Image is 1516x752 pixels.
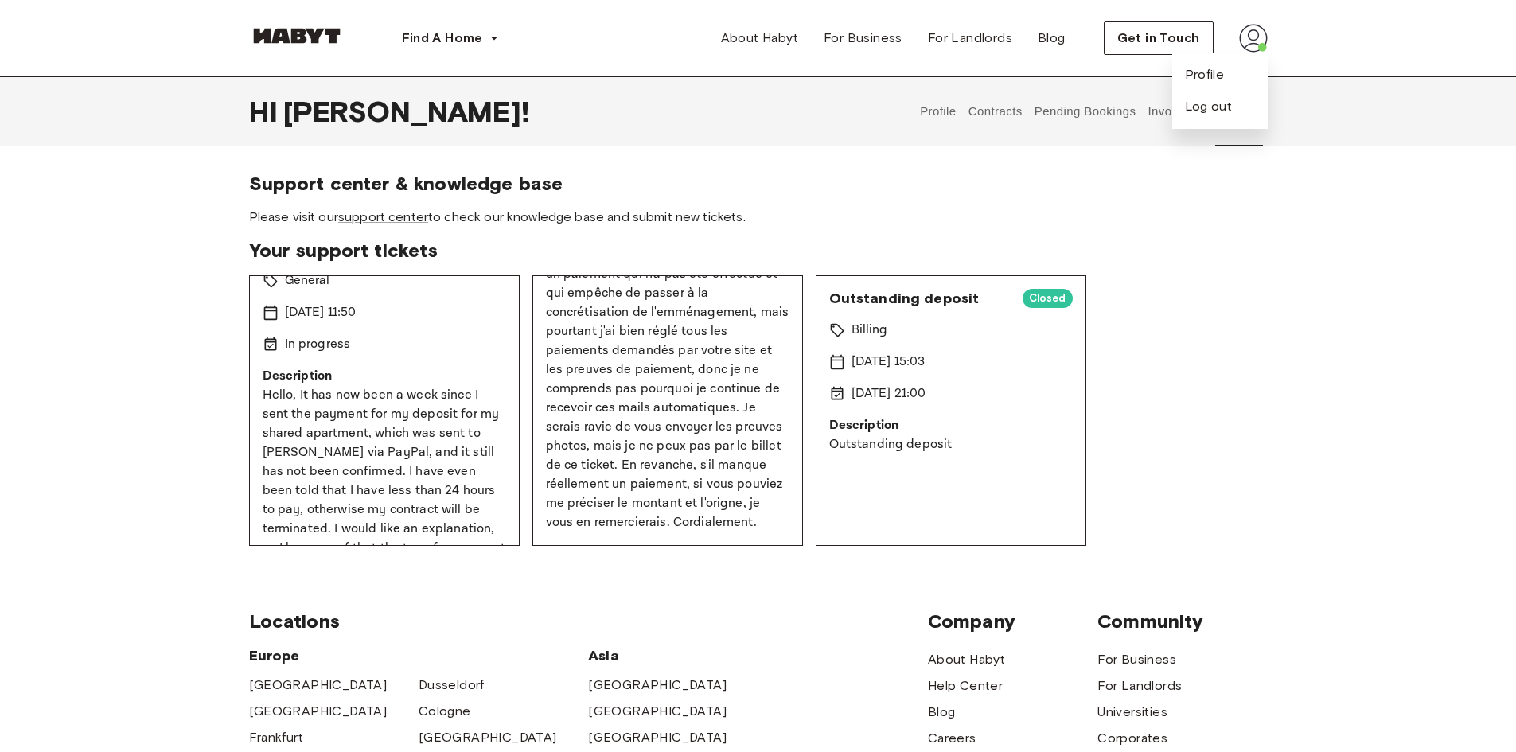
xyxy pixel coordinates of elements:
[1023,290,1073,306] span: Closed
[966,76,1024,146] button: Contracts
[1038,29,1066,48] span: Blog
[829,435,1073,454] p: Outstanding deposit
[249,610,928,633] span: Locations
[588,728,727,747] a: [GEOGRAPHIC_DATA]
[546,246,789,532] p: Bonjour, Je reçois des mails concernant un paiement qui n'a pas été effectué et qui empêche de pa...
[1097,729,1167,748] a: Corporates
[249,646,589,665] span: Europe
[1097,703,1167,722] a: Universities
[708,22,811,54] a: About Habyt
[249,172,1268,196] span: Support center & knowledge base
[1032,76,1138,146] button: Pending Bookings
[419,728,557,747] a: [GEOGRAPHIC_DATA]
[263,386,506,692] p: Hello, It has now been a week since I sent the payment for my deposit for my shared apartment, wh...
[588,702,727,721] a: [GEOGRAPHIC_DATA]
[249,239,1268,263] span: Your support tickets
[1025,22,1078,54] a: Blog
[283,95,529,128] span: [PERSON_NAME] !
[249,208,1268,226] span: Please visit our to check our knowledge base and submit new tickets.
[852,321,888,340] p: Billing
[389,22,512,54] button: Find A Home
[249,702,388,721] a: [GEOGRAPHIC_DATA]
[829,289,1010,308] span: Outstanding deposit
[1146,76,1207,146] button: Invoices
[824,29,902,48] span: For Business
[263,367,506,386] p: Description
[928,650,1005,669] a: About Habyt
[811,22,915,54] a: For Business
[419,702,471,721] a: Cologne
[721,29,798,48] span: About Habyt
[588,646,758,665] span: Asia
[918,76,959,146] button: Profile
[1097,650,1176,669] a: For Business
[1097,610,1267,633] span: Community
[1104,21,1214,55] button: Get in Touch
[1239,24,1268,53] img: avatar
[1185,65,1225,84] a: Profile
[338,209,428,224] a: support center
[285,335,351,354] p: In progress
[285,271,330,290] p: General
[928,729,976,748] a: Careers
[285,303,357,322] p: [DATE] 11:50
[249,95,283,128] span: Hi
[249,28,345,44] img: Habyt
[852,353,926,372] p: [DATE] 15:03
[419,676,485,695] a: Dusseldorf
[402,29,483,48] span: Find A Home
[928,676,1003,696] a: Help Center
[588,676,727,695] a: [GEOGRAPHIC_DATA]
[915,22,1025,54] a: For Landlords
[249,676,388,695] a: [GEOGRAPHIC_DATA]
[1185,97,1233,116] button: Log out
[928,29,1012,48] span: For Landlords
[829,416,1073,435] p: Description
[1117,29,1200,48] span: Get in Touch
[1097,676,1182,696] a: For Landlords
[914,76,1268,146] div: user profile tabs
[928,610,1097,633] span: Company
[852,384,926,403] p: [DATE] 21:00
[928,703,956,722] a: Blog
[249,728,304,747] a: Frankfurt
